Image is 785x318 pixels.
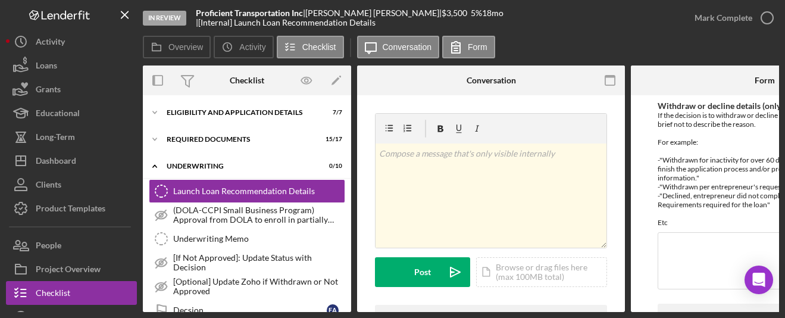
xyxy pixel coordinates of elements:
label: Checklist [302,42,336,52]
div: Loans [36,54,57,80]
div: 0 / 10 [321,163,342,170]
button: Dashboard [6,149,137,173]
button: Activity [214,36,273,58]
div: Open Intercom Messenger [745,266,773,294]
div: People [36,233,61,260]
div: [Optional] Update Zoho if Withdrawn or Not Approved [173,277,345,296]
div: In Review [143,11,186,26]
div: Launch Loan Recommendation Details [173,186,345,196]
div: 18 mo [482,8,503,18]
a: Underwriting Memo [149,227,345,251]
button: People [6,233,137,257]
button: Overview [143,36,211,58]
button: Post [375,257,470,287]
button: Activity [6,30,137,54]
button: Form [442,36,495,58]
a: [If Not Approved]: Update Status with Decision [149,251,345,275]
button: Checklist [6,281,137,305]
a: [Optional] Update Zoho if Withdrawn or Not Approved [149,275,345,298]
div: Checklist [230,76,264,85]
div: Underwriting Memo [173,234,345,244]
div: Decsion [173,305,327,315]
button: Educational [6,101,137,125]
button: Long-Term [6,125,137,149]
div: [If Not Approved]: Update Status with Decision [173,253,345,272]
div: [PERSON_NAME] [PERSON_NAME] | [305,8,442,18]
div: Product Templates [36,197,105,223]
div: Activity [36,30,65,57]
b: Proficient Transportation Inc [196,8,303,18]
div: Conversation [467,76,516,85]
button: Checklist [277,36,344,58]
button: Project Overview [6,257,137,281]
div: Grants [36,77,61,104]
div: Required Documents [167,136,312,143]
label: Overview [168,42,203,52]
div: Clients [36,173,61,199]
button: Mark Complete [683,6,779,30]
div: Form [755,76,775,85]
div: Project Overview [36,257,101,284]
span: $3,500 [442,8,467,18]
div: | [Internal] Launch Loan Recommendation Details [196,18,376,27]
a: (DOLA-CCPI Small Business Program) Approval from DOLA to enroll in partially forgivable loan fund [149,203,345,227]
div: E A [327,304,339,316]
button: Conversation [357,36,440,58]
div: 15 / 17 [321,136,342,143]
div: Eligibility and Application Details [167,109,312,116]
div: (DOLA-CCPI Small Business Program) Approval from DOLA to enroll in partially forgivable loan fund [173,205,345,225]
div: Long-Term [36,125,75,152]
button: Loans [6,54,137,77]
button: Product Templates [6,197,137,220]
label: Activity [239,42,265,52]
div: Educational [36,101,80,128]
div: Post [414,257,431,287]
div: Underwriting [167,163,312,170]
a: Launch Loan Recommendation Details [149,179,345,203]
div: Checklist [36,281,70,308]
button: Clients [6,173,137,197]
div: 5 % [471,8,482,18]
label: Conversation [383,42,432,52]
div: Dashboard [36,149,76,176]
div: 7 / 7 [321,109,342,116]
button: Grants [6,77,137,101]
label: Form [468,42,487,52]
div: | [196,8,305,18]
div: Mark Complete [695,6,752,30]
